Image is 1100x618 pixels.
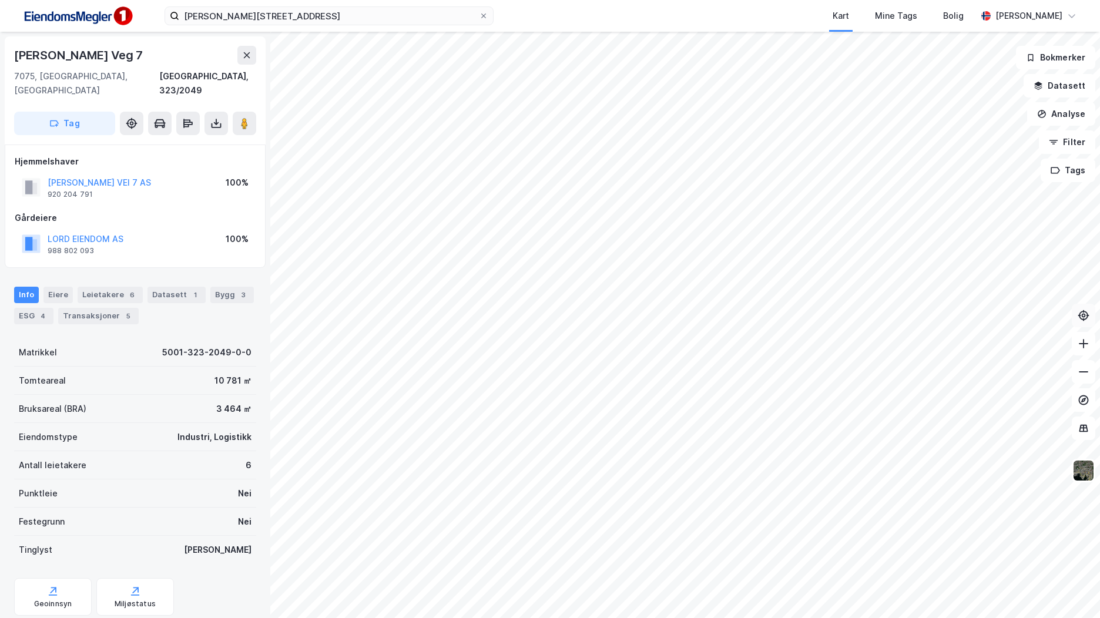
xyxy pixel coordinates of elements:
input: Søk på adresse, matrikkel, gårdeiere, leietakere eller personer [179,7,479,25]
div: Gårdeiere [15,211,256,225]
div: Festegrunn [19,515,65,529]
div: Eiere [43,287,73,303]
div: Info [14,287,39,303]
div: 100% [226,176,249,190]
div: Leietakere [78,287,143,303]
iframe: Chat Widget [1041,562,1100,618]
div: ESG [14,308,53,324]
div: Nei [238,515,251,529]
div: Mine Tags [875,9,917,23]
div: Punktleie [19,486,58,501]
div: 1 [189,289,201,301]
div: 10 781 ㎡ [214,374,251,388]
button: Tag [14,112,115,135]
div: Bruksareal (BRA) [19,402,86,416]
div: Antall leietakere [19,458,86,472]
button: Datasett [1024,74,1095,98]
div: 100% [226,232,249,246]
div: 988 802 093 [48,246,94,256]
div: [PERSON_NAME] Veg 7 [14,46,145,65]
div: Kontrollprogram for chat [1041,562,1100,618]
div: [GEOGRAPHIC_DATA], 323/2049 [159,69,256,98]
button: Analyse [1027,102,1095,126]
div: Tinglyst [19,543,52,557]
div: 920 204 791 [48,190,93,199]
div: Industri, Logistikk [177,430,251,444]
div: Matrikkel [19,345,57,360]
button: Tags [1041,159,1095,182]
div: Datasett [147,287,206,303]
div: Bolig [943,9,964,23]
div: 4 [37,310,49,322]
div: 6 [246,458,251,472]
div: Transaksjoner [58,308,139,324]
button: Bokmerker [1016,46,1095,69]
div: Bygg [210,287,254,303]
div: [PERSON_NAME] [995,9,1062,23]
div: Kart [833,9,849,23]
div: [PERSON_NAME] [184,543,251,557]
div: 6 [126,289,138,301]
div: Miljøstatus [115,599,156,609]
div: Eiendomstype [19,430,78,444]
div: 7075, [GEOGRAPHIC_DATA], [GEOGRAPHIC_DATA] [14,69,159,98]
div: 5 [122,310,134,322]
div: 3 [237,289,249,301]
div: Geoinnsyn [34,599,72,609]
img: F4PB6Px+NJ5v8B7XTbfpPpyloAAAAASUVORK5CYII= [19,3,136,29]
div: 3 464 ㎡ [216,402,251,416]
div: Hjemmelshaver [15,154,256,169]
img: 9k= [1072,459,1095,482]
div: Tomteareal [19,374,66,388]
div: Nei [238,486,251,501]
button: Filter [1039,130,1095,154]
div: 5001-323-2049-0-0 [162,345,251,360]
